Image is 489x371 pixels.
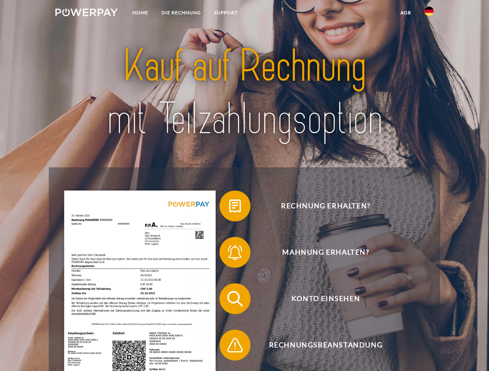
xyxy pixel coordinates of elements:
a: SUPPORT [208,6,244,20]
img: title-powerpay_de.svg [74,37,415,148]
img: qb_bill.svg [225,196,245,216]
button: Rechnungsbeanstandung [220,330,421,361]
span: Konto einsehen [231,283,420,314]
button: Mahnung erhalten? [220,237,421,268]
a: DIE RECHNUNG [155,6,208,20]
button: Konto einsehen [220,283,421,314]
img: qb_warning.svg [225,335,245,355]
span: Rechnungsbeanstandung [231,330,420,361]
img: logo-powerpay-white.svg [55,9,118,16]
span: Mahnung erhalten? [231,237,420,268]
a: agb [394,6,418,20]
button: Rechnung erhalten? [220,191,421,221]
img: de [424,7,434,16]
a: Home [126,6,155,20]
span: Rechnung erhalten? [231,191,420,221]
img: qb_search.svg [225,289,245,308]
img: qb_bell.svg [225,243,245,262]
